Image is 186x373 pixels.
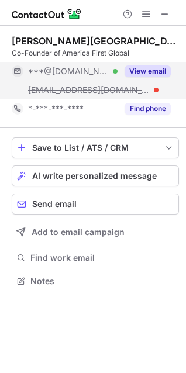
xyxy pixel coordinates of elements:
button: Add to email campaign [12,222,179,243]
span: ***@[DOMAIN_NAME] [28,66,109,77]
button: Send email [12,194,179,215]
button: Reveal Button [125,65,171,77]
button: save-profile-one-click [12,137,179,158]
span: AI write personalized message [32,171,157,181]
button: Notes [12,273,179,289]
div: [PERSON_NAME][GEOGRAPHIC_DATA] [12,35,179,47]
span: Notes [30,276,174,286]
div: Co-Founder of America First Global [12,48,179,58]
span: Add to email campaign [32,227,125,237]
span: Find work email [30,253,174,263]
button: AI write personalized message [12,165,179,186]
div: Save to List / ATS / CRM [32,143,159,153]
span: [EMAIL_ADDRESS][DOMAIN_NAME] [28,85,150,95]
span: Send email [32,199,77,209]
button: Reveal Button [125,103,171,115]
button: Find work email [12,250,179,266]
img: ContactOut v5.3.10 [12,7,82,21]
